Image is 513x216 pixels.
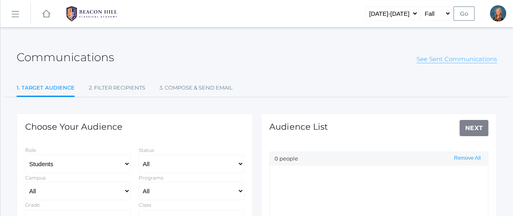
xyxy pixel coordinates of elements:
[451,155,483,162] button: Remove All
[17,51,114,64] h2: Communications
[416,55,497,63] a: See Sent Communications
[453,6,474,21] input: Go
[270,152,488,166] div: 0 people
[61,4,122,24] img: BHCALogos-05-308ed15e86a5a0abce9b8dd61676a3503ac9727e845dece92d48e8588c001991.png
[25,175,46,181] label: Campus
[25,202,40,208] label: Grade
[25,122,122,131] h1: Choose Your Audience
[89,80,145,96] a: 2. Filter Recipients
[139,147,154,153] label: Status
[269,122,328,131] h1: Audience List
[25,147,36,153] label: Role
[159,80,233,96] a: 3. Compose & Send Email
[139,175,163,181] label: Programs
[17,80,75,97] a: 1. Target Audience
[490,5,506,21] div: Nicole Canty
[139,202,151,208] label: Class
